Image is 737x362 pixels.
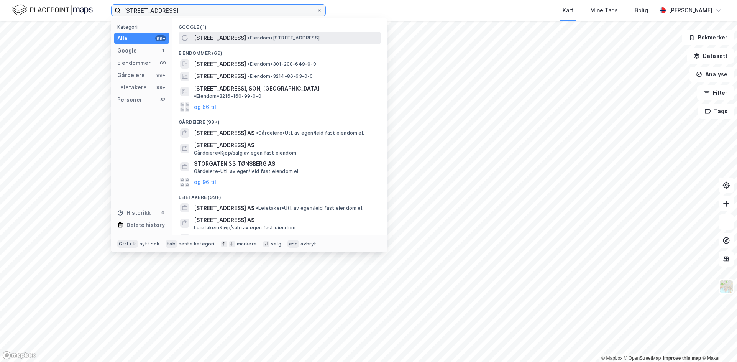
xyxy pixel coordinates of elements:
[194,33,246,43] span: [STREET_ADDRESS]
[194,234,271,243] span: [STREET_ADDRESS] SAMEIGE
[155,72,166,78] div: 99+
[601,355,622,361] a: Mapbox
[155,84,166,90] div: 99+
[248,61,316,67] span: Eiendom • 301-208-649-0-0
[117,83,147,92] div: Leietakere
[117,46,137,55] div: Google
[194,150,296,156] span: Gårdeiere • Kjøp/salg av egen fast eiendom
[248,35,320,41] span: Eiendom • [STREET_ADDRESS]
[689,67,734,82] button: Analyse
[256,205,363,211] span: Leietaker • Utl. av egen/leid fast eiendom el.
[248,61,250,67] span: •
[172,188,387,202] div: Leietakere (99+)
[287,240,299,248] div: esc
[172,44,387,58] div: Eiendommer (69)
[248,73,250,79] span: •
[140,241,160,247] div: nytt søk
[698,104,734,119] button: Tags
[2,351,36,360] a: Mapbox homepage
[256,130,258,136] span: •
[300,241,316,247] div: avbryt
[160,210,166,216] div: 0
[194,204,254,213] span: [STREET_ADDRESS] AS
[699,325,737,362] iframe: Chat Widget
[194,84,320,93] span: [STREET_ADDRESS], SON, [GEOGRAPHIC_DATA]
[697,85,734,100] button: Filter
[172,113,387,127] div: Gårdeiere (99+)
[194,178,216,187] button: og 96 til
[682,30,734,45] button: Bokmerker
[590,6,618,15] div: Mine Tags
[248,35,250,41] span: •
[256,130,364,136] span: Gårdeiere • Utl. av egen/leid fast eiendom el.
[117,208,151,217] div: Historikk
[194,59,246,69] span: [STREET_ADDRESS]
[194,72,246,81] span: [STREET_ADDRESS]
[117,58,151,67] div: Eiendommer
[155,35,166,41] div: 99+
[194,225,295,231] span: Leietaker • Kjøp/salg av egen fast eiendom
[687,48,734,64] button: Datasett
[117,95,142,104] div: Personer
[194,93,261,99] span: Eiendom • 3216-160-99-0-0
[624,355,661,361] a: OpenStreetMap
[194,159,378,168] span: STORGATEN 33 TØNSBERG AS
[160,97,166,103] div: 82
[121,5,316,16] input: Søk på adresse, matrikkel, gårdeiere, leietakere eller personer
[117,34,128,43] div: Alle
[179,241,215,247] div: neste kategori
[12,3,93,17] img: logo.f888ab2527a4732fd821a326f86c7f29.svg
[117,24,169,30] div: Kategori
[194,93,196,99] span: •
[126,220,165,230] div: Delete history
[635,6,648,15] div: Bolig
[160,60,166,66] div: 69
[237,241,257,247] div: markere
[248,73,313,79] span: Eiendom • 3214-86-63-0-0
[172,18,387,32] div: Google (1)
[669,6,712,15] div: [PERSON_NAME]
[719,279,734,294] img: Z
[160,48,166,54] div: 1
[117,240,138,248] div: Ctrl + k
[194,168,300,174] span: Gårdeiere • Utl. av egen/leid fast eiendom el.
[256,205,258,211] span: •
[194,102,216,112] button: og 66 til
[194,216,378,225] span: [STREET_ADDRESS] AS
[117,71,145,80] div: Gårdeiere
[663,355,701,361] a: Improve this map
[271,241,281,247] div: velg
[563,6,573,15] div: Kart
[194,128,254,138] span: [STREET_ADDRESS] AS
[166,240,177,248] div: tab
[194,141,378,150] span: [STREET_ADDRESS] AS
